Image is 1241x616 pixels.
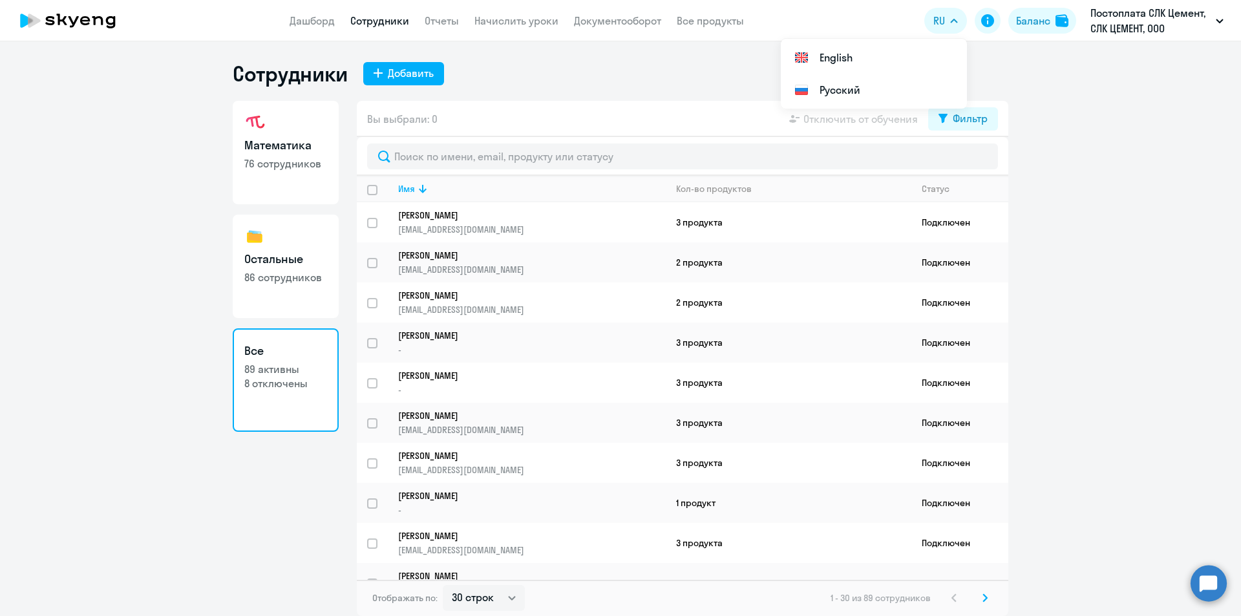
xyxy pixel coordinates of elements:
[666,483,911,523] td: 1 продукт
[398,290,665,315] a: [PERSON_NAME][EMAIL_ADDRESS][DOMAIN_NAME]
[398,330,665,356] a: [PERSON_NAME]-
[398,570,648,582] p: [PERSON_NAME]
[398,410,665,436] a: [PERSON_NAME][EMAIL_ADDRESS][DOMAIN_NAME]
[666,403,911,443] td: 3 продукта
[911,483,1008,523] td: Подключен
[398,530,648,542] p: [PERSON_NAME]
[233,61,348,87] h1: Сотрудники
[398,410,648,421] p: [PERSON_NAME]
[676,183,752,195] div: Кол-во продуктов
[290,14,335,27] a: Дашборд
[398,424,665,436] p: [EMAIL_ADDRESS][DOMAIN_NAME]
[367,143,998,169] input: Поиск по имени, email, продукту или статусу
[794,50,809,65] img: English
[244,362,327,376] p: 89 активны
[831,592,931,604] span: 1 - 30 из 89 сотрудников
[398,450,665,476] a: [PERSON_NAME][EMAIL_ADDRESS][DOMAIN_NAME]
[398,264,665,275] p: [EMAIL_ADDRESS][DOMAIN_NAME]
[398,490,648,502] p: [PERSON_NAME]
[398,224,665,235] p: [EMAIL_ADDRESS][DOMAIN_NAME]
[398,544,665,556] p: [EMAIL_ADDRESS][DOMAIN_NAME]
[922,183,1008,195] div: Статус
[244,251,327,268] h3: Остальные
[911,323,1008,363] td: Подключен
[398,183,665,195] div: Имя
[233,215,339,318] a: Остальные86 сотрудников
[1008,8,1076,34] button: Балансbalance
[398,570,665,596] a: [PERSON_NAME][EMAIL_ADDRESS][DOMAIN_NAME]
[398,530,665,556] a: [PERSON_NAME][EMAIL_ADDRESS][DOMAIN_NAME]
[398,504,665,516] p: -
[398,464,665,476] p: [EMAIL_ADDRESS][DOMAIN_NAME]
[350,14,409,27] a: Сотрудники
[1055,14,1068,27] img: balance
[911,403,1008,443] td: Подключен
[398,370,665,396] a: [PERSON_NAME]-
[388,65,434,81] div: Добавить
[911,282,1008,323] td: Подключен
[398,209,648,221] p: [PERSON_NAME]
[666,242,911,282] td: 2 продукта
[363,62,444,85] button: Добавить
[398,250,665,275] a: [PERSON_NAME][EMAIL_ADDRESS][DOMAIN_NAME]
[398,490,665,516] a: [PERSON_NAME]-
[933,13,945,28] span: RU
[781,39,967,109] ul: RU
[677,14,744,27] a: Все продукты
[233,328,339,432] a: Все89 активны8 отключены
[398,370,648,381] p: [PERSON_NAME]
[924,8,967,34] button: RU
[367,111,438,127] span: Вы выбрали: 0
[666,202,911,242] td: 3 продукта
[233,101,339,204] a: Математика76 сотрудников
[666,323,911,363] td: 3 продукта
[398,209,665,235] a: [PERSON_NAME][EMAIL_ADDRESS][DOMAIN_NAME]
[676,183,911,195] div: Кол-во продуктов
[794,82,809,98] img: Русский
[1090,5,1211,36] p: Постоплата СЛК Цемент, СЛК ЦЕМЕНТ, ООО
[666,563,911,603] td: 2 продукта
[372,592,438,604] span: Отображать по:
[911,443,1008,483] td: Подключен
[244,226,265,247] img: others
[244,137,327,154] h3: Математика
[425,14,459,27] a: Отчеты
[1016,13,1050,28] div: Баланс
[666,523,911,563] td: 3 продукта
[928,107,998,131] button: Фильтр
[244,343,327,359] h3: Все
[244,376,327,390] p: 8 отключены
[666,282,911,323] td: 2 продукта
[398,344,665,356] p: -
[666,363,911,403] td: 3 продукта
[244,270,327,284] p: 86 сотрудников
[911,523,1008,563] td: Подключен
[244,156,327,171] p: 76 сотрудников
[574,14,661,27] a: Документооборот
[398,330,648,341] p: [PERSON_NAME]
[666,443,911,483] td: 3 продукта
[1084,5,1230,36] button: Постоплата СЛК Цемент, СЛК ЦЕМЕНТ, ООО
[911,242,1008,282] td: Подключен
[953,111,988,126] div: Фильтр
[398,290,648,301] p: [PERSON_NAME]
[398,250,648,261] p: [PERSON_NAME]
[398,304,665,315] p: [EMAIL_ADDRESS][DOMAIN_NAME]
[911,563,1008,603] td: Подключен
[244,112,265,133] img: math
[398,183,415,195] div: Имя
[911,363,1008,403] td: Подключен
[922,183,949,195] div: Статус
[398,450,648,462] p: [PERSON_NAME]
[911,202,1008,242] td: Подключен
[398,384,665,396] p: -
[474,14,558,27] a: Начислить уроки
